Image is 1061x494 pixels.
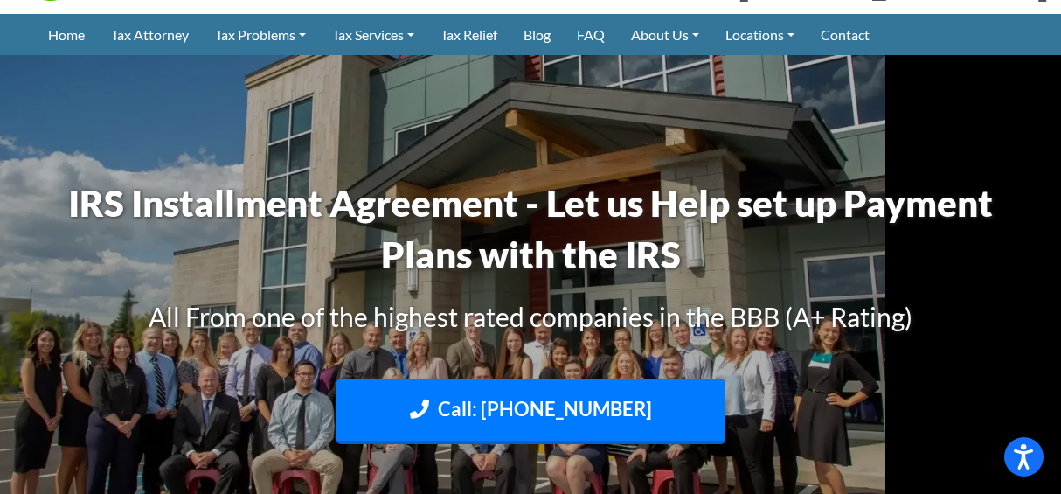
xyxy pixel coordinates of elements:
[336,379,725,444] a: Call: [PHONE_NUMBER]
[808,14,883,55] a: Contact
[98,14,202,55] a: Tax Attorney
[564,14,618,55] a: FAQ
[618,14,712,55] a: About Us
[510,14,564,55] a: Blog
[45,177,1016,281] h1: IRS Installment Agreement - Let us Help set up Payment Plans with the IRS
[45,298,1016,335] h3: All From one of the highest rated companies in the BBB (A+ Rating)
[319,14,427,55] a: Tax Services
[202,14,319,55] a: Tax Problems
[427,14,510,55] a: Tax Relief
[712,14,808,55] a: Locations
[35,14,98,55] a: Home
